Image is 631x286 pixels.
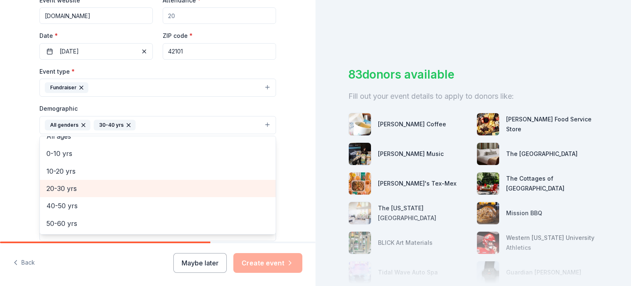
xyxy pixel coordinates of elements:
[46,131,269,142] span: All ages
[46,200,269,211] span: 40-50 yrs
[94,120,136,130] div: 30-40 yrs
[45,120,90,130] div: All genders
[46,218,269,229] span: 50-60 yrs
[39,116,276,134] button: All genders30-40 yrs
[46,166,269,177] span: 10-20 yrs
[46,183,269,194] span: 20-30 yrs
[46,148,269,159] span: 0-10 yrs
[39,136,276,235] div: All genders30-40 yrs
